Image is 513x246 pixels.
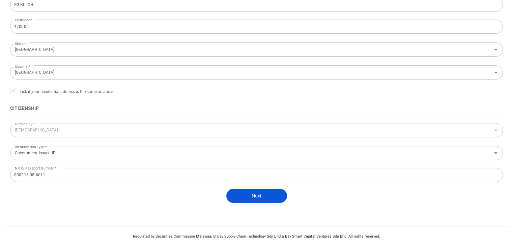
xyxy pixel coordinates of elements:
[15,120,35,128] label: Nationality *
[15,62,30,71] label: Country *
[491,148,501,158] button: Open
[15,39,26,48] label: State *
[15,18,32,23] label: Postcode *
[15,143,47,151] label: Identification Type *
[15,166,56,171] label: NRIC/ Passport Number *
[491,68,501,77] button: Open
[10,104,503,112] h4: Citizenship
[10,88,114,95] span: Tick if your residential address is the same as above
[226,189,287,203] button: Next
[491,45,501,54] button: Open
